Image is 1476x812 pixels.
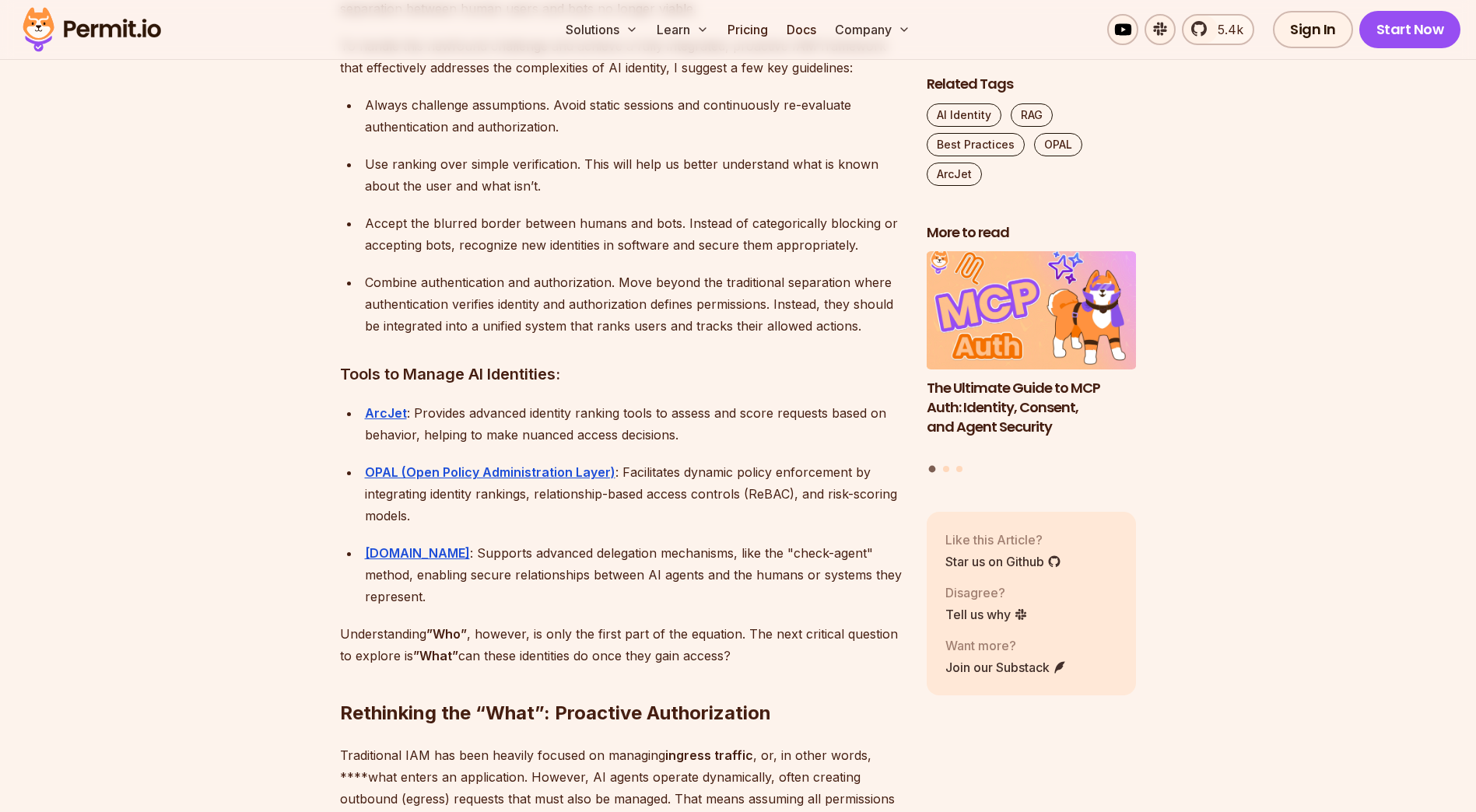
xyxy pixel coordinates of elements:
button: Go to slide 3 [956,466,962,472]
button: Go to slide 2 [943,466,949,472]
div: : Facilitates dynamic policy enforcement by integrating identity rankings, relationship-based acc... [365,461,902,527]
div: Always challenge assumptions. Avoid static sessions and continuously re-evaluate authentication a... [365,94,902,138]
div: : Provides advanced identity ranking tools to assess and score requests based on behavior, helpin... [365,402,902,446]
a: Tell us why [945,605,1028,624]
a: RAG [1011,103,1053,127]
div: : Supports advanced delegation mechanisms, like the "check-agent" method, enabling secure relatio... [365,542,902,607]
a: OPAL [1034,133,1082,156]
button: Solutions [559,14,644,45]
span: 5.4k [1208,20,1243,39]
h2: Related Tags [927,75,1137,94]
li: 1 of 3 [927,252,1137,457]
h2: More to read [927,223,1137,243]
div: Combine authentication and authorization. Move beyond the traditional separation where authentica... [365,271,902,337]
a: Best Practices [927,133,1025,156]
a: 5.4k [1182,14,1254,45]
a: ArcJet [927,163,982,186]
a: ArcJet [365,405,407,421]
a: AI Identity [927,103,1001,127]
button: Company [829,14,917,45]
a: OPAL (Open Policy Administration Layer) [365,464,615,480]
h3: The Ultimate Guide to MCP Auth: Identity, Consent, and Agent Security [927,379,1137,436]
a: Start Now [1359,11,1461,48]
strong: ”Who” [426,626,467,642]
a: The Ultimate Guide to MCP Auth: Identity, Consent, and Agent SecurityThe Ultimate Guide to MCP Au... [927,252,1137,457]
div: Accept the blurred border between humans and bots. Instead of categorically blocking or accepting... [365,212,902,256]
img: Permit logo [16,3,168,56]
img: The Ultimate Guide to MCP Auth: Identity, Consent, and Agent Security [927,252,1137,370]
button: Learn [650,14,715,45]
p: Want more? [945,636,1067,655]
div: Posts [927,252,1137,475]
a: Sign In [1273,11,1353,48]
strong: ”What” [413,648,458,663]
h2: Rethinking the “What”: Proactive Authorization [340,639,902,726]
a: Pricing [721,14,774,45]
a: Join our Substack [945,658,1067,677]
strong: ingress traffic [665,747,753,763]
h3: Tools to Manage AI Identities: [340,362,902,387]
p: Understanding , however, is only the first part of the equation. The next critical question to ex... [340,623,902,667]
button: Go to slide 1 [929,466,936,473]
p: Like this Article? [945,530,1061,549]
a: Docs [780,14,822,45]
p: Disagree? [945,583,1028,602]
div: Use ranking over simple verification. This will help us better understand what is known about the... [365,153,902,197]
a: Star us on Github [945,552,1061,571]
a: [DOMAIN_NAME] [365,545,470,561]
